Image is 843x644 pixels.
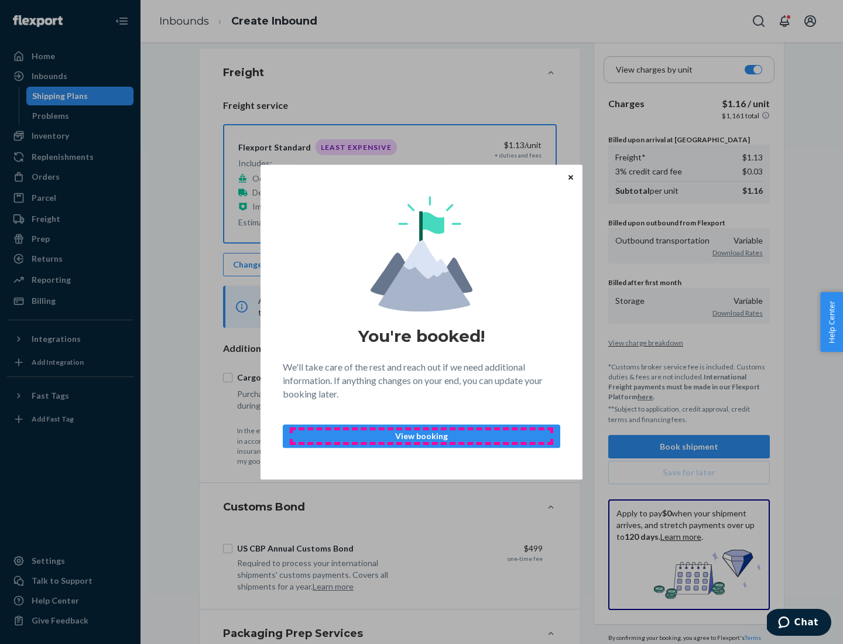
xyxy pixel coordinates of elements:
p: We'll take care of the rest and reach out if we need additional information. If anything changes ... [283,361,560,401]
button: View booking [283,424,560,448]
button: Close [565,170,577,183]
p: View booking [293,430,550,442]
h1: You're booked! [358,326,485,347]
span: Chat [28,8,52,19]
img: svg+xml,%3Csvg%20viewBox%3D%220%200%20174%20197%22%20fill%3D%22none%22%20xmlns%3D%22http%3A%2F%2F... [371,196,472,311]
